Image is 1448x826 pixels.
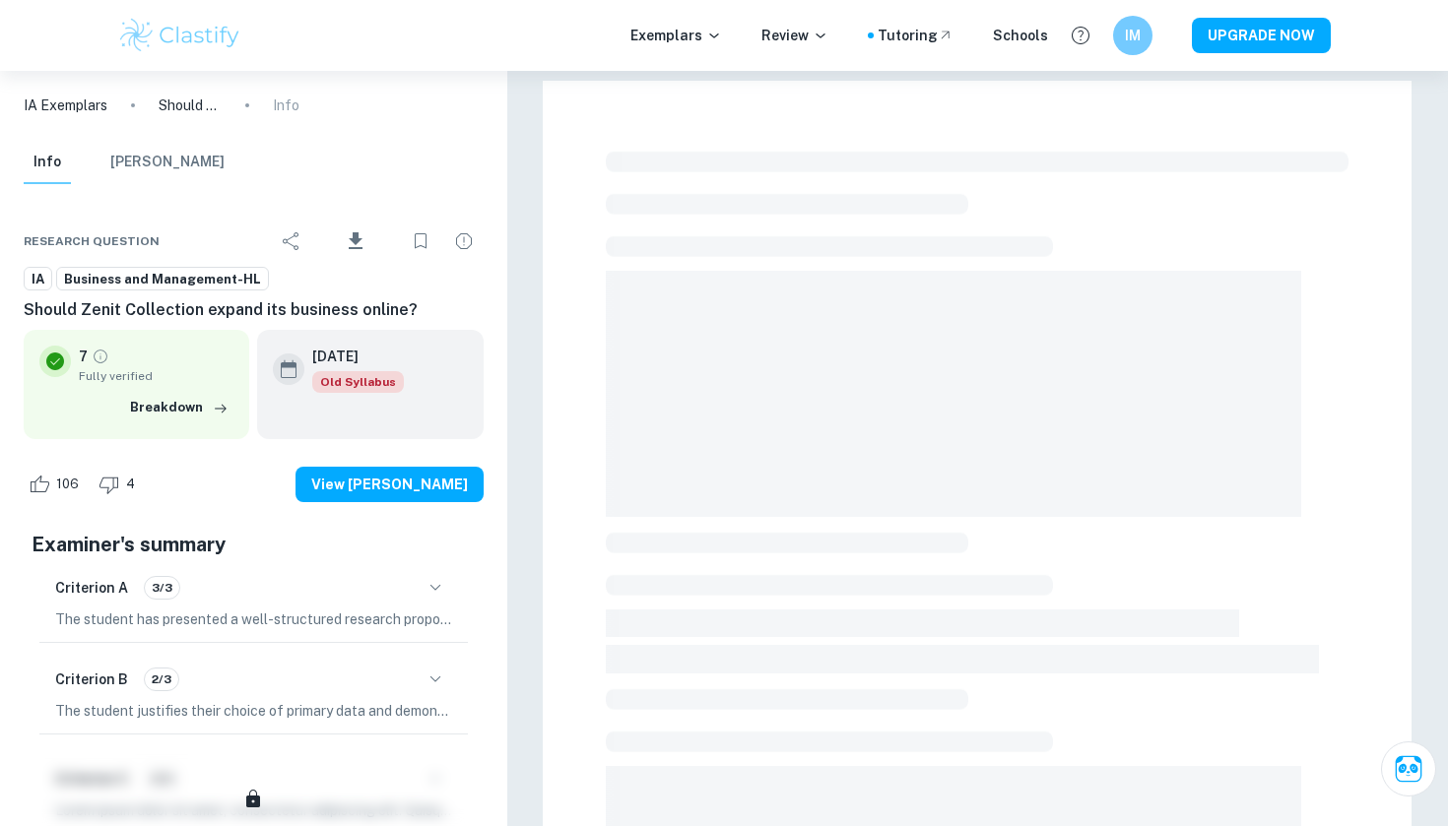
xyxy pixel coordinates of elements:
[24,267,52,291] a: IA
[296,467,484,502] button: View [PERSON_NAME]
[159,95,222,116] p: Should Zenit Collection expand its business online?
[761,25,828,46] p: Review
[45,475,90,494] span: 106
[24,232,160,250] span: Research question
[55,577,128,599] h6: Criterion A
[55,668,128,690] h6: Criterion B
[993,25,1048,46] a: Schools
[630,25,722,46] p: Exemplars
[125,393,233,422] button: Breakdown
[444,222,484,261] div: Report issue
[56,267,269,291] a: Business and Management-HL
[117,16,242,55] img: Clastify logo
[878,25,954,46] a: Tutoring
[79,367,233,385] span: Fully verified
[145,579,179,597] span: 3/3
[110,141,225,184] button: [PERSON_NAME]
[1064,19,1097,52] button: Help and Feedback
[315,216,397,267] div: Download
[272,222,311,261] div: Share
[25,270,51,289] span: IA
[57,270,268,289] span: Business and Management-HL
[1192,18,1331,53] button: UPGRADE NOW
[312,371,404,393] div: Starting from the May 2024 session, the Business IA requirements have changed. It's OK to refer t...
[1122,25,1145,46] h6: IM
[92,348,109,365] a: Grade fully verified
[312,371,404,393] span: Old Syllabus
[24,141,71,184] button: Info
[55,608,452,630] p: The student has presented a well-structured research proposal that contains a specific research q...
[24,95,107,116] a: IA Exemplars
[115,475,146,494] span: 4
[145,670,178,688] span: 2/3
[55,700,452,722] p: The student justifies their choice of primary data and demonstrates that the sources are varied a...
[1113,16,1152,55] button: IM
[24,469,90,500] div: Like
[32,530,476,559] h5: Examiner's summary
[1381,741,1436,796] button: Ask Clai
[273,95,299,116] p: Info
[312,346,388,367] h6: [DATE]
[94,469,146,500] div: Dislike
[401,222,440,261] div: Bookmark
[79,346,88,367] p: 7
[24,298,484,322] h6: Should Zenit Collection expand its business online?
